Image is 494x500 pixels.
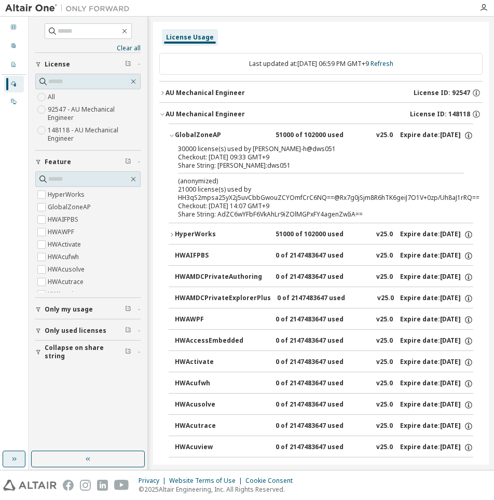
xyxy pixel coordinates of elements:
span: License [45,60,70,69]
div: v25.0 [376,131,393,140]
div: HWAcusolve [175,400,268,410]
button: AU Mechanical EngineerLicense ID: 148118 [159,103,483,126]
p: (anonymized) [178,177,439,185]
div: AU Mechanical Engineer [166,110,245,118]
label: HWAWPF [48,226,76,238]
div: Company Profile [4,57,24,73]
div: Managed [4,76,24,92]
span: Clear filter [125,60,131,69]
label: HWAcusolve [48,263,87,276]
span: Only my usage [45,305,93,314]
div: v25.0 [376,400,393,410]
div: Expire date: [DATE] [400,251,473,261]
div: HWAcuview [175,443,268,452]
img: altair_logo.svg [3,480,57,491]
div: v25.0 [376,379,393,388]
img: instagram.svg [80,480,91,491]
img: facebook.svg [63,480,74,491]
div: Expire date: [DATE] [400,464,473,474]
div: 0 of 2147483647 used [276,379,369,388]
div: Share String: [PERSON_NAME]:dws051 [178,161,439,170]
button: HWAcuview0 of 2147483647 usedv25.0Expire date:[DATE] [175,436,473,459]
button: HyperWorks51000 of 102000 usedv25.0Expire date:[DATE] [169,223,473,246]
div: Expire date: [DATE] [400,379,473,388]
button: Only my usage [35,298,141,321]
span: Clear filter [125,158,131,166]
div: License Usage [166,33,214,42]
div: v25.0 [377,294,394,303]
div: 0 of 2147483647 used [276,464,369,474]
div: On Prem [4,93,24,110]
label: HWAcufwh [48,251,81,263]
div: Expire date: [DATE] [400,273,473,282]
button: GlobalZoneAP51000 of 102000 usedv25.0Expire date:[DATE] [169,124,473,147]
span: Collapse on share string [45,344,125,360]
div: Dashboard [4,19,24,36]
div: v25.0 [376,358,393,367]
button: License [35,53,141,76]
img: Altair One [5,3,135,13]
button: HWAWPF0 of 2147483647 usedv25.0Expire date:[DATE] [175,308,473,331]
div: Expire date: [DATE] [400,131,473,140]
div: HWAcufwh [175,379,268,388]
div: Share String: AdZC6wYFbF6VkAhLr9iZOlMGPxFY4agenZwIiA== [178,210,439,219]
div: 0 of 2147483647 used [276,251,369,261]
button: HWAltairBushingModel0 of 2147483647 usedv25.0Expire date:[DATE] [175,457,473,480]
div: HWAcutrace [175,422,268,431]
div: Website Terms of Use [169,477,245,485]
div: v25.0 [376,273,393,282]
button: Feature [35,151,141,173]
span: Only used licenses [45,327,106,335]
div: Expire date: [DATE] [400,230,473,239]
span: License ID: 148118 [410,110,470,118]
div: 0 of 2147483647 used [276,400,369,410]
span: Clear filter [125,327,131,335]
button: AU Mechanical EngineerLicense ID: 92547 [159,82,483,104]
button: HWAMDCPrivateAuthoring0 of 2147483647 usedv25.0Expire date:[DATE] [175,266,473,289]
label: 148118 - AU Mechanical Engineer [48,124,141,145]
a: Refresh [371,59,393,68]
button: HWActivate0 of 2147483647 usedv25.0Expire date:[DATE] [175,351,473,374]
span: Clear filter [125,305,131,314]
div: Expire date: [DATE] [400,294,473,303]
p: © 2025 Altair Engineering, Inc. All Rights Reserved. [139,485,299,494]
label: GlobalZoneAP [48,201,93,213]
div: Checkout: [DATE] 14:07 GMT+9 [178,202,439,210]
div: 0 of 2147483647 used [276,422,369,431]
div: AU Mechanical Engineer [166,89,245,97]
div: v25.0 [376,315,393,325]
button: HWAcufwh0 of 2147483647 usedv25.0Expire date:[DATE] [175,372,473,395]
div: Checkout: [DATE] 09:33 GMT+9 [178,153,439,161]
div: Expire date: [DATE] [400,358,473,367]
div: HWActivate [175,358,268,367]
div: 0 of 2147483647 used [276,315,369,325]
div: 0 of 2147483647 used [277,294,371,303]
div: Expire date: [DATE] [400,400,473,410]
label: HWActivate [48,238,83,251]
div: 0 of 2147483647 used [276,336,369,346]
div: v25.0 [376,443,393,452]
div: 30000 license(s) used by [PERSON_NAME]-h@dws051 [178,145,439,153]
div: HWAMDCPrivateAuthoring [175,273,268,282]
div: 0 of 2147483647 used [276,443,369,452]
div: HyperWorks [175,230,268,239]
label: All [48,91,57,103]
button: HWAcusolve0 of 2147483647 usedv25.0Expire date:[DATE] [175,394,473,416]
div: Cookie Consent [245,477,299,485]
div: Expire date: [DATE] [400,315,473,325]
div: 21000 license(s) used by HH3qS2mpsa25yX2j5uvCbbGwouZCYOmfCrC6NQ==@Rx7g0jSjm8R6hTK6geiJ7O1V+0zp/Uh... [178,177,439,202]
div: v25.0 [376,336,393,346]
div: HWAWPF [175,315,268,325]
div: HWAIFPBS [175,251,268,261]
div: 0 of 2147483647 used [276,273,369,282]
span: License ID: 92547 [414,89,470,97]
div: HWAltairBushingModel [175,464,268,474]
div: 0 of 2147483647 used [276,358,369,367]
button: Only used licenses [35,319,141,342]
button: HWAMDCPrivateExplorerPlus0 of 2147483647 usedv25.0Expire date:[DATE] [175,287,473,310]
span: Clear filter [125,348,131,356]
label: HWAcutrace [48,276,86,288]
a: Clear all [35,44,141,52]
button: HWAcutrace0 of 2147483647 usedv25.0Expire date:[DATE] [175,415,473,438]
div: User Profile [4,38,24,55]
